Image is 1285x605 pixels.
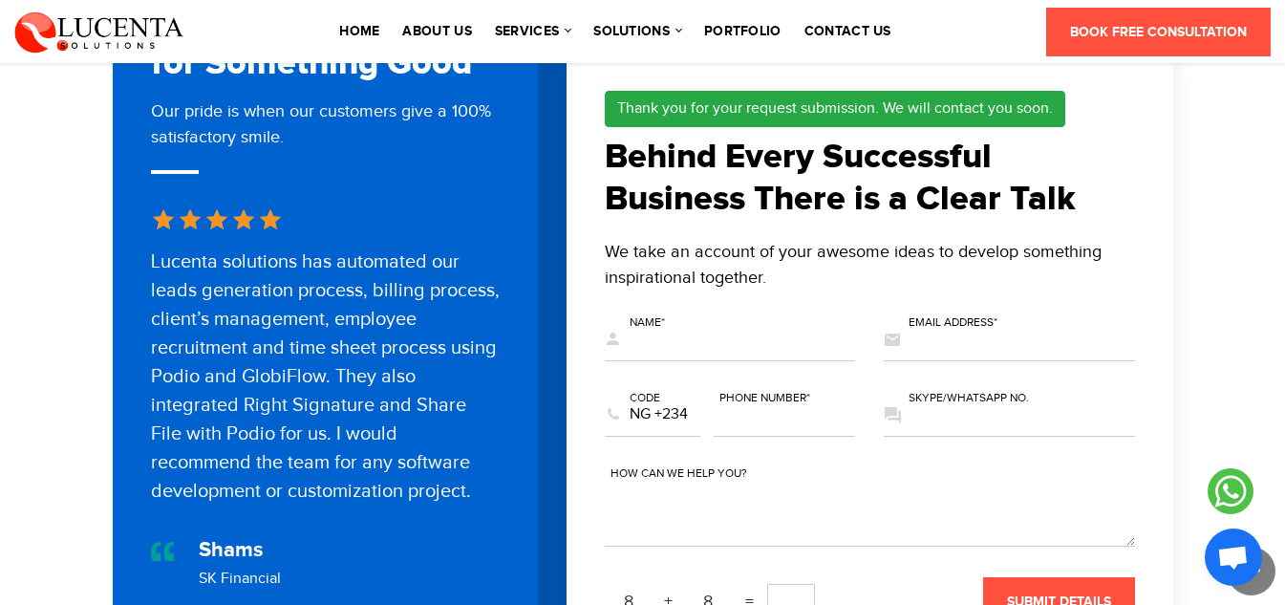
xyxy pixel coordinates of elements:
div: Shams [199,534,281,566]
div: SK Financial [199,568,281,591]
div: We take an account of your awesome ideas to develop something inspirational together. [605,239,1135,291]
div: Our pride is when our customers give a 100% satisfactory smile. [151,98,500,174]
div: Open chat [1205,529,1262,586]
a: About Us [402,25,471,38]
a: Home [339,25,379,38]
img: Lucenta Solutions [14,10,184,54]
a: Book Free Consultation [1046,8,1271,56]
a: portfolio [704,25,782,38]
span: Thank you for your request submission. We will contact you soon. [605,91,1065,127]
a: solutions [593,25,681,38]
span: Book Free Consultation [1070,24,1247,40]
h2: Behind Every Successful Business There is a Clear Talk [605,137,1135,219]
div: Lucenta solutions has automated our leads generation process, billing process, client’s managemen... [151,248,500,506]
a: contact us [804,25,891,38]
a: services [495,25,570,38]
